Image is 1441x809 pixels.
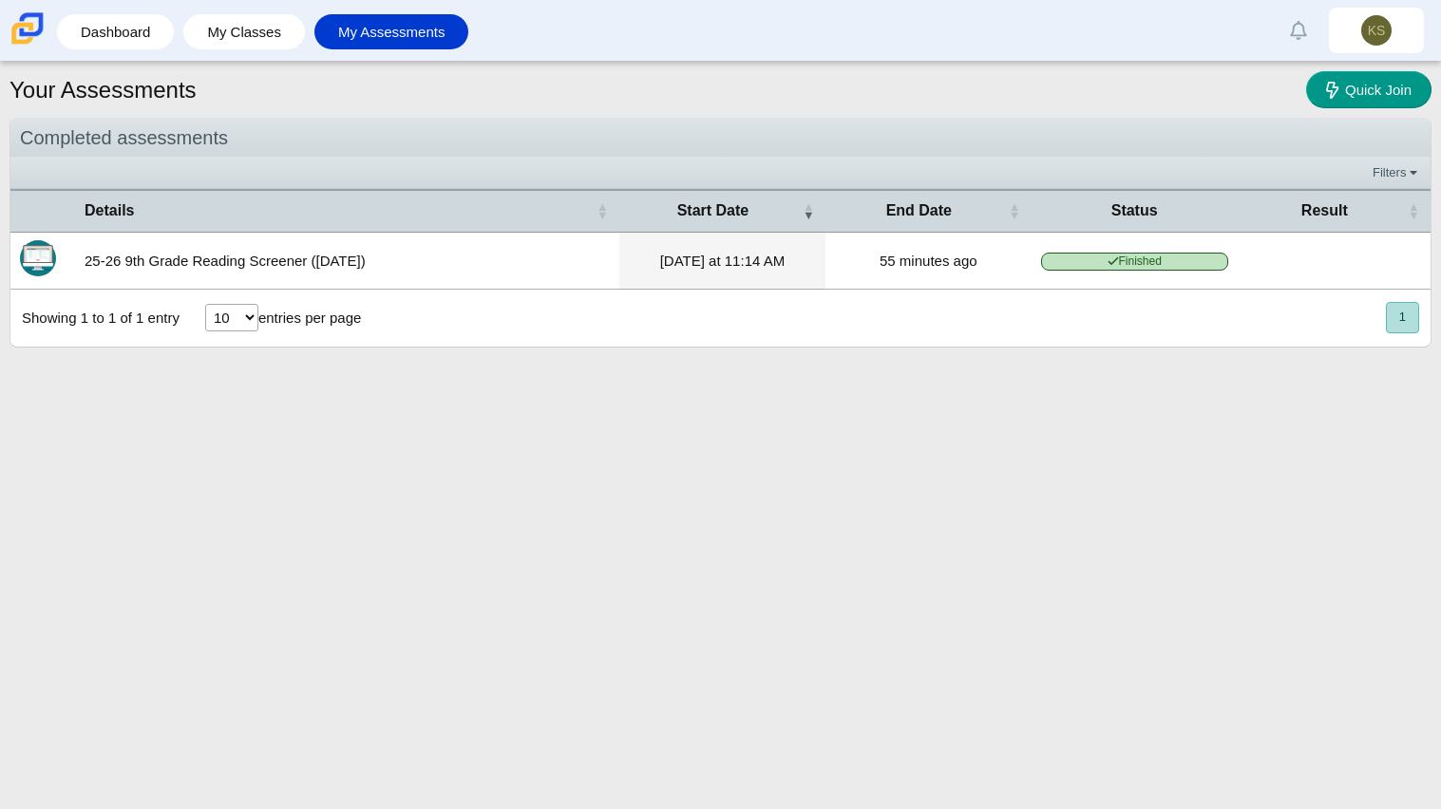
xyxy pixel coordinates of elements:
[85,202,134,218] span: Details
[8,35,47,51] a: Carmen School of Science & Technology
[20,240,56,276] img: Itembank
[1041,253,1228,271] span: Finished
[10,119,1431,158] div: Completed assessments
[1278,9,1319,51] a: Alerts
[1111,202,1158,218] span: Status
[1329,8,1424,53] a: KS
[1301,202,1348,218] span: Result
[1386,302,1419,333] button: 1
[258,310,361,326] label: entries per page
[1408,191,1419,231] span: Result : Activate to sort
[66,14,164,49] a: Dashboard
[803,191,814,231] span: Start Date : Activate to remove sorting
[1368,24,1386,37] span: KS
[1384,302,1419,333] nav: pagination
[75,233,619,290] td: 25-26 9th Grade Reading Screener ([DATE])
[1009,191,1020,231] span: End Date : Activate to sort
[660,253,785,269] time: Aug 21, 2025 at 11:14 AM
[324,14,460,49] a: My Assessments
[8,9,47,48] img: Carmen School of Science & Technology
[886,202,952,218] span: End Date
[1368,163,1426,182] a: Filters
[597,191,608,231] span: Details : Activate to sort
[880,253,977,269] time: Aug 21, 2025 at 11:23 AM
[677,202,749,218] span: Start Date
[10,290,180,347] div: Showing 1 to 1 of 1 entry
[9,74,197,106] h1: Your Assessments
[193,14,295,49] a: My Classes
[1306,71,1432,108] a: Quick Join
[1345,82,1412,98] span: Quick Join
